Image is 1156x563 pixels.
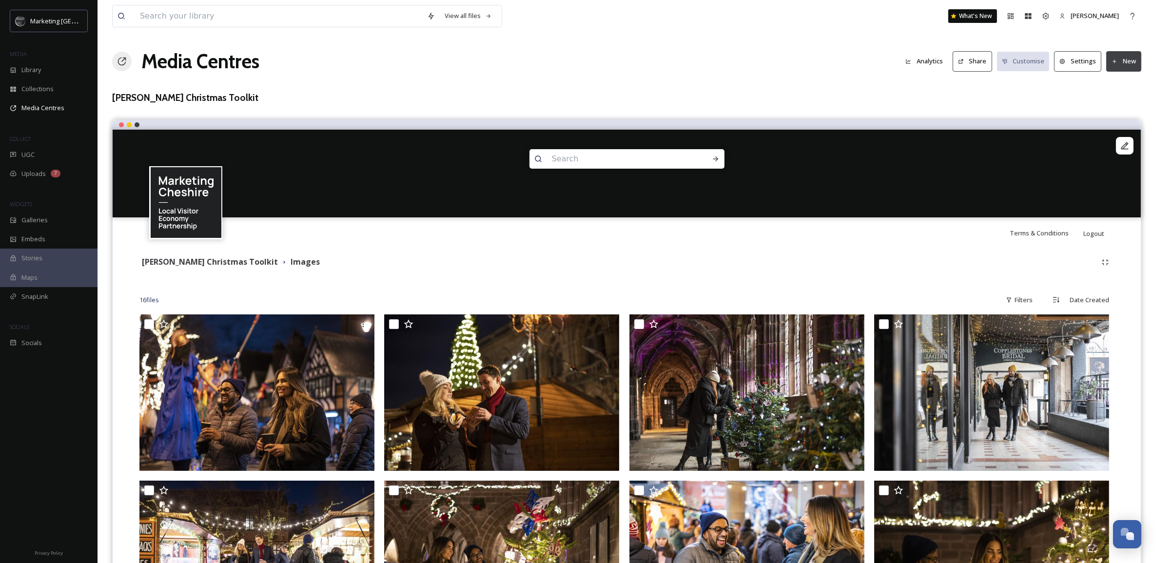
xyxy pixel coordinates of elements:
[21,273,38,282] span: Maps
[51,170,60,177] div: 7
[901,52,953,71] a: Analytics
[21,215,48,225] span: Galleries
[1071,11,1119,20] span: [PERSON_NAME]
[151,167,221,238] img: MC-Logo-01.svg
[1054,51,1101,71] button: Settings
[1113,520,1141,548] button: Open Chat
[440,6,497,25] a: View all files
[384,314,619,471] img: YISJ_Xmas-070.jpg
[21,253,42,263] span: Stories
[1010,229,1069,237] span: Terms & Conditions
[21,234,45,244] span: Embeds
[547,148,681,170] input: Search
[21,169,46,178] span: Uploads
[21,338,42,348] span: Socials
[16,16,25,26] img: MC-Logo-01.svg
[1001,291,1038,310] div: Filters
[21,84,54,94] span: Collections
[30,16,123,25] span: Marketing [GEOGRAPHIC_DATA]
[142,256,278,267] strong: [PERSON_NAME] Christmas Toolkit
[10,200,32,208] span: WIDGETS
[139,295,159,305] span: 16 file s
[35,546,63,558] a: Privacy Policy
[874,314,1109,471] img: JJA_Xmas-147.jpg
[1010,227,1083,239] a: Terms & Conditions
[135,5,422,27] input: Search your library
[10,135,31,142] span: COLLECT
[953,51,992,71] button: Share
[1083,229,1104,238] span: Logout
[1106,51,1141,71] button: New
[139,314,374,471] img: KHS_Xmas-100.jpg
[112,91,1141,105] h3: [PERSON_NAME] Christmas Toolkit
[21,103,64,113] span: Media Centres
[21,292,48,301] span: SnapLink
[10,323,29,330] span: SOCIALS
[901,52,948,71] button: Analytics
[997,52,1050,71] button: Customise
[629,314,864,471] img: JJA_Xmas-114.jpg
[948,9,997,23] a: What's New
[141,47,259,76] a: Media Centres
[10,50,27,58] span: MEDIA
[35,550,63,556] span: Privacy Policy
[21,150,35,159] span: UGC
[21,65,41,75] span: Library
[291,256,320,267] strong: Images
[1065,291,1114,310] div: Date Created
[1055,6,1124,25] a: [PERSON_NAME]
[1054,51,1106,71] a: Settings
[997,52,1055,71] a: Customise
